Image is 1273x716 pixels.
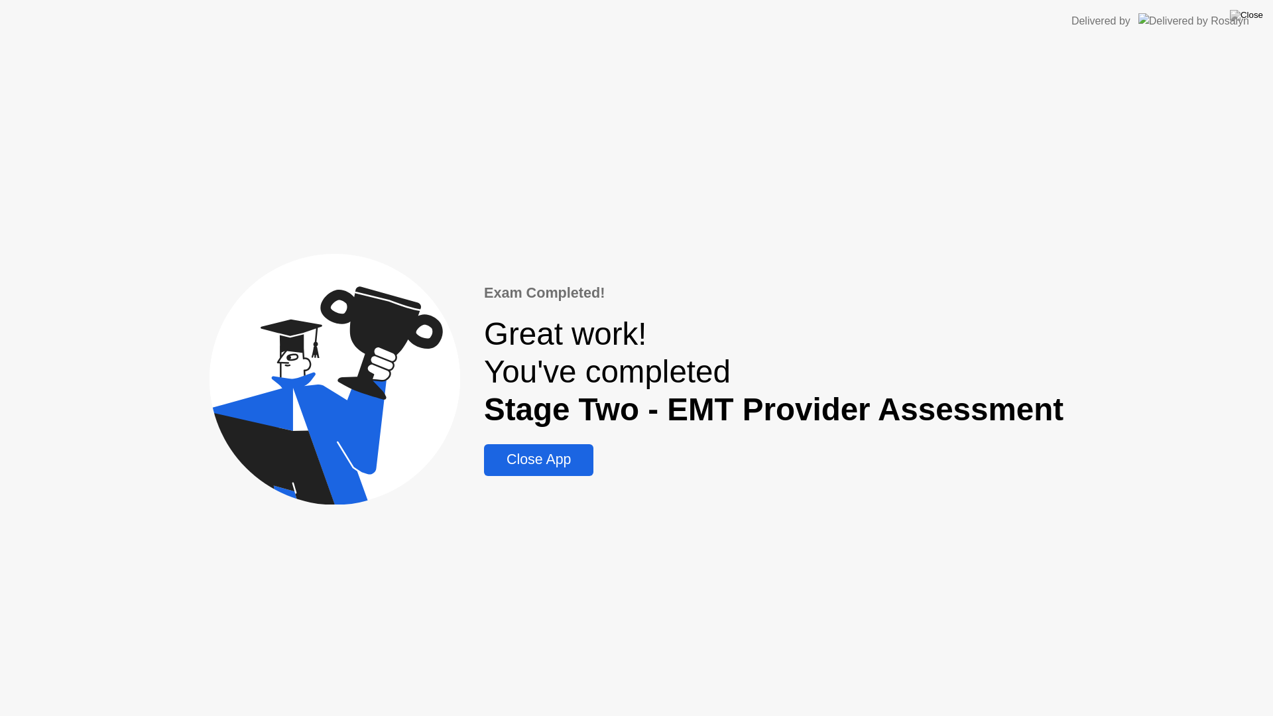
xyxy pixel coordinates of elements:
[484,444,593,476] button: Close App
[1071,13,1130,29] div: Delivered by
[488,451,589,468] div: Close App
[484,282,1063,304] div: Exam Completed!
[1230,10,1263,21] img: Close
[484,392,1063,427] b: Stage Two - EMT Provider Assessment
[1138,13,1249,29] img: Delivered by Rosalyn
[484,315,1063,428] div: Great work! You've completed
